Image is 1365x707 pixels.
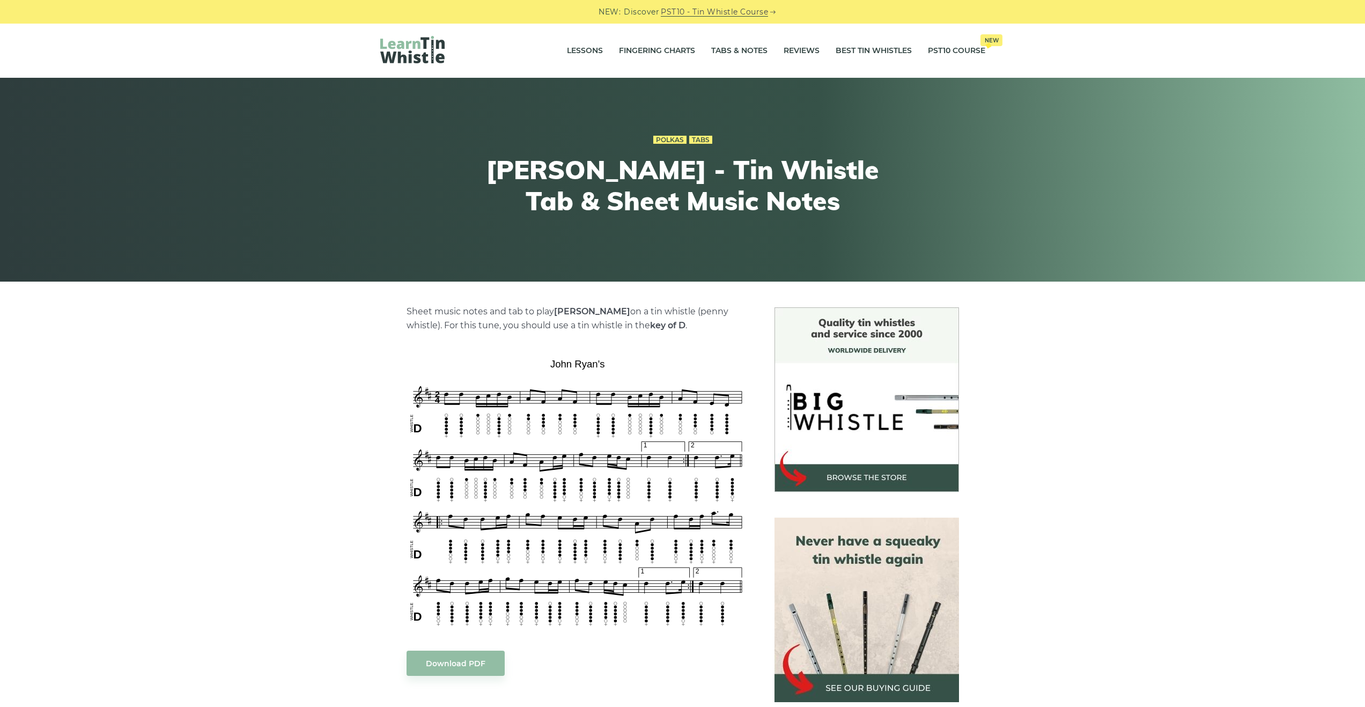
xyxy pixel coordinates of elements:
img: John Ryan's Tin Whistle Tabs & Sheet Music [407,355,749,629]
a: Tabs & Notes [711,38,768,64]
strong: key of D [650,320,685,330]
strong: [PERSON_NAME] [554,306,630,316]
a: Tabs [689,136,712,144]
a: Best Tin Whistles [836,38,912,64]
span: New [980,34,1002,46]
a: Reviews [784,38,820,64]
img: LearnTinWhistle.com [380,36,445,63]
a: Lessons [567,38,603,64]
a: Polkas [653,136,687,144]
a: PST10 CourseNew [928,38,985,64]
img: tin whistle buying guide [774,518,959,702]
p: Sheet music notes and tab to play on a tin whistle (penny whistle). For this tune, you should use... [407,305,749,333]
h1: [PERSON_NAME] - Tin Whistle Tab & Sheet Music Notes [485,154,880,216]
a: Download PDF [407,651,505,676]
img: BigWhistle Tin Whistle Store [774,307,959,492]
a: Fingering Charts [619,38,695,64]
